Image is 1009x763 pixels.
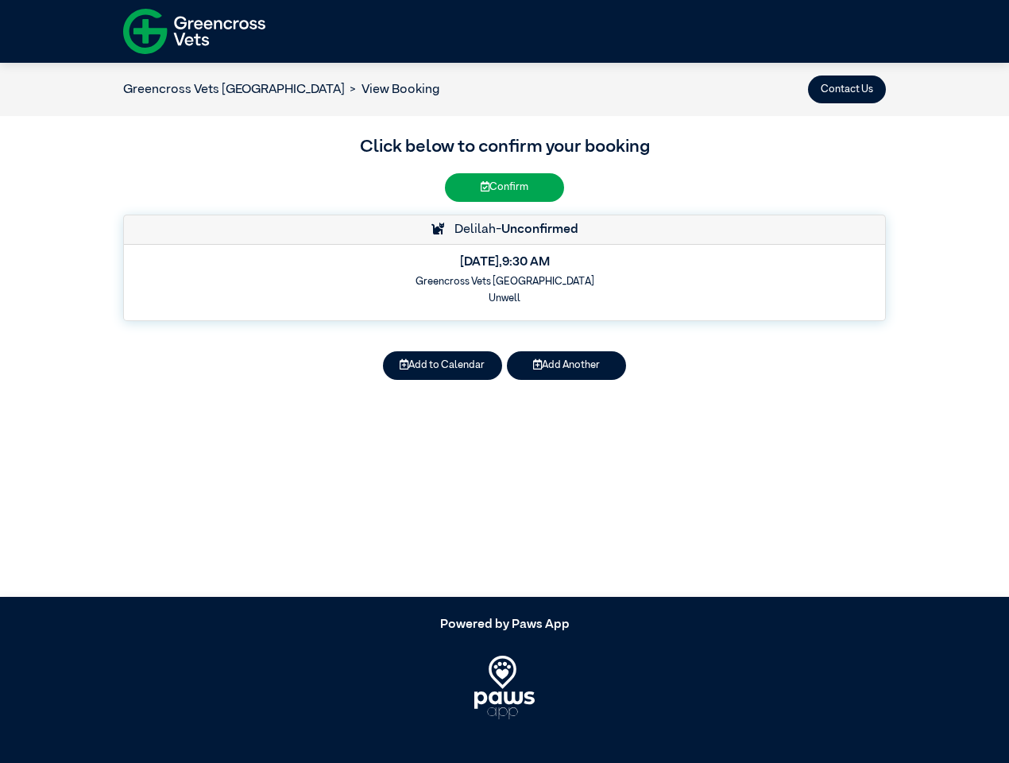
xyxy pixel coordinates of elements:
button: Add to Calendar [383,351,502,379]
h6: Greencross Vets [GEOGRAPHIC_DATA] [134,276,875,288]
button: Add Another [507,351,626,379]
img: PawsApp [474,656,535,719]
strong: Unconfirmed [501,223,578,236]
h5: Powered by Paws App [123,618,886,633]
span: Delilah [447,223,496,236]
a: Greencross Vets [GEOGRAPHIC_DATA] [123,83,345,96]
h6: Unwell [134,292,875,304]
button: Confirm [445,173,564,201]
h5: [DATE] , 9:30 AM [134,255,875,270]
img: f-logo [123,4,265,59]
h3: Click below to confirm your booking [123,134,886,161]
li: View Booking [345,80,439,99]
button: Contact Us [808,76,886,103]
nav: breadcrumb [123,80,439,99]
span: - [496,223,578,236]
